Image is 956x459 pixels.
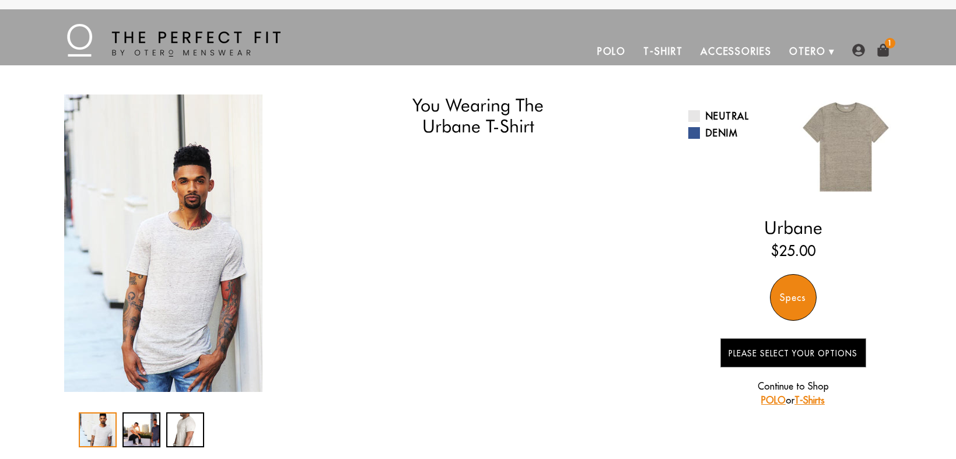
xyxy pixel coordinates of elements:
[67,24,281,57] img: The Perfect Fit - by Otero Menswear - Logo
[771,240,815,261] ins: $25.00
[58,94,268,392] div: 1 / 3
[720,338,866,367] button: Please Select Your Options
[635,37,691,65] a: T-Shirt
[877,44,890,57] a: 1
[852,44,865,57] img: user-account-icon.png
[761,394,786,406] a: POLO
[720,379,866,407] p: Continue to Shop or
[885,38,895,48] span: 1
[794,394,825,406] a: T-Shirts
[688,217,898,238] h2: Urbane
[780,37,835,65] a: Otero
[122,412,160,447] div: 2 / 3
[79,412,117,447] div: 1 / 3
[793,94,898,199] img: 07.jpg
[166,412,204,447] div: 3 / 3
[688,126,785,140] a: Denim
[729,348,857,359] span: Please Select Your Options
[589,37,635,65] a: Polo
[877,44,890,57] img: shopping-bag-icon.png
[688,109,785,123] a: Neutral
[692,37,780,65] a: Accessories
[64,94,262,392] img: IMG_2252_copy_1024x1024_2x_2df0954d-29b1-4e4f-b178-847c5e09e1cb_340x.jpg
[770,274,817,321] div: Specs
[339,94,617,137] h1: You Wearing The Urbane T-Shirt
